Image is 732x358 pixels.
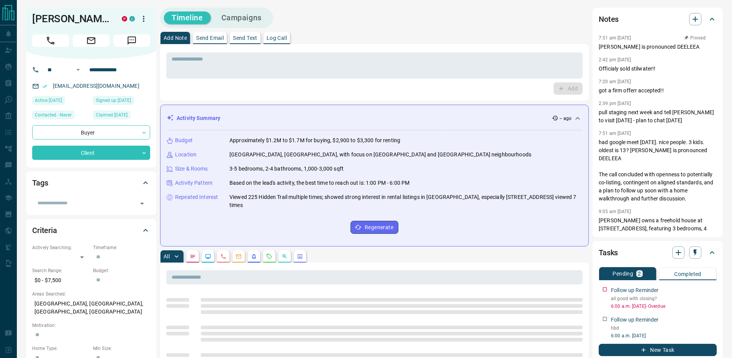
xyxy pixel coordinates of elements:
[599,246,618,259] h2: Tasks
[599,87,717,95] p: got a firm offerr accepted!!
[611,316,658,324] p: Follow up Reminder
[611,286,658,294] p: Follow up Reminder
[53,83,139,89] a: [EMAIL_ADDRESS][DOMAIN_NAME]
[229,179,409,187] p: Based on the lead's activity, the best time to reach out is: 1:00 PM - 6:00 PM
[32,322,150,329] p: Motivation:
[129,16,135,21] div: condos.ca
[32,274,89,287] p: $0 - $7,500
[196,35,224,41] p: Send Email
[599,101,631,106] p: 2:39 pm [DATE]
[164,11,211,24] button: Timeline
[93,345,150,352] p: Min Size:
[599,209,631,214] p: 9:05 am [DATE]
[229,151,531,159] p: [GEOGRAPHIC_DATA], [GEOGRAPHIC_DATA], with focus on [GEOGRAPHIC_DATA] and [GEOGRAPHIC_DATA] neigh...
[175,136,193,145] p: Budget
[599,138,717,203] p: had google meet [DATE]. nice people. 3 kids. oldest is 13? [PERSON_NAME] is pronounced DEELEEA Th...
[297,253,303,259] svg: Agent Actions
[599,10,717,28] div: Notes
[229,193,582,209] p: Viewed 225 Hidden Trail multiple times; showed strong interest in rental listings in [GEOGRAPHIC_...
[638,271,641,276] p: 2
[599,108,717,125] p: pull staging next week and tell [PERSON_NAME] to visit [DATE] - plan to chat [DATE]
[350,221,398,234] button: Regenerate
[164,35,187,41] p: Add Note
[93,96,150,107] div: Thu Nov 07 2024
[233,35,257,41] p: Send Text
[32,125,150,140] div: Buyer
[93,111,150,122] div: Thu Nov 07 2024
[266,253,272,259] svg: Requests
[599,243,717,262] div: Tasks
[32,224,57,236] h2: Criteria
[599,35,631,41] p: 7:51 am [DATE]
[32,291,150,297] p: Areas Searched:
[32,244,89,251] p: Actively Searching:
[42,84,47,89] svg: Email Verified
[599,43,717,51] p: [PERSON_NAME] is pronounced DEELEEA
[32,13,110,25] h1: [PERSON_NAME]
[229,165,344,173] p: 3-5 bedrooms, 2-4 bathrooms, 1,000-3,000 sqft
[73,34,110,47] span: Email
[32,96,89,107] div: Sun Sep 14 2025
[611,295,717,302] p: all good with closing?
[611,303,717,310] p: 6:00 a.m. [DATE] - Overdue
[560,115,572,122] p: -- ago
[113,34,150,47] span: Message
[282,253,288,259] svg: Opportunities
[599,65,717,73] p: Officialy sold stilwater!!
[684,34,706,41] button: Pinned
[96,97,131,104] span: Signed up [DATE]
[175,179,213,187] p: Activity Pattern
[32,146,150,160] div: Client
[175,165,208,173] p: Size & Rooms
[599,57,631,62] p: 2:42 pm [DATE]
[32,174,150,192] div: Tags
[35,97,62,104] span: Active [DATE]
[599,131,631,136] p: 7:51 am [DATE]
[93,244,150,251] p: Timeframe:
[599,344,717,356] button: New Task
[236,253,242,259] svg: Emails
[175,193,218,201] p: Repeated Interest
[177,114,220,122] p: Activity Summary
[74,65,83,74] button: Open
[599,13,619,25] h2: Notes
[32,221,150,240] div: Criteria
[611,332,717,339] p: 6:00 a.m. [DATE]
[190,253,196,259] svg: Notes
[32,34,69,47] span: Call
[32,297,150,318] p: [GEOGRAPHIC_DATA], [GEOGRAPHIC_DATA], [GEOGRAPHIC_DATA], [GEOGRAPHIC_DATA]
[205,253,211,259] svg: Lead Browsing Activity
[267,35,287,41] p: Log Call
[229,136,400,145] p: Approximately $1.2M to $1.7M for buying, $2,900 to $3,300 for renting
[612,271,633,276] p: Pending
[137,198,147,209] button: Open
[32,345,89,352] p: Home Type:
[251,253,257,259] svg: Listing Alerts
[35,111,72,119] span: Contacted - Never
[32,177,48,189] h2: Tags
[93,267,150,274] p: Budget:
[96,111,128,119] span: Claimed [DATE]
[214,11,269,24] button: Campaigns
[220,253,226,259] svg: Calls
[122,16,127,21] div: property.ca
[175,151,197,159] p: Location
[674,271,701,277] p: Completed
[599,79,631,84] p: 7:20 am [DATE]
[32,267,89,274] p: Search Range:
[167,111,582,125] div: Activity Summary-- ago
[611,325,717,332] p: hbd
[164,254,170,259] p: All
